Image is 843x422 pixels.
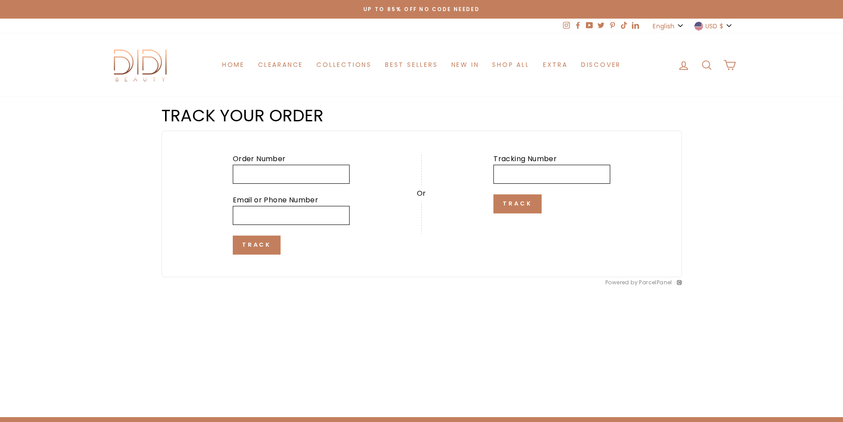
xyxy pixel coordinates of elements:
a: Shop All [485,57,536,73]
span: Tracking Number [493,154,557,164]
a: Powered by ParcelPanel [605,279,672,286]
a: Discover [574,57,627,73]
ul: Primary [216,57,627,73]
a: Clearance [251,57,310,73]
span: Order Number [233,154,286,164]
h1: Track Your Order [162,107,682,124]
button: USD $ [692,19,736,33]
img: channelwill [677,280,682,285]
button: Track [493,194,542,213]
a: Extra [536,57,574,73]
button: English [650,19,687,33]
a: Best Sellers [378,57,445,73]
button: Track [233,236,281,254]
a: Collections [310,57,378,73]
div: Or [417,185,426,202]
img: line [674,281,675,284]
img: Didi Beauty Co. [108,46,174,83]
span: Up to 85% off NO CODE NEEDED [363,6,480,13]
span: English [653,21,674,31]
span: Email or Phone Number [233,195,318,205]
span: USD $ [705,21,724,31]
a: New in [445,57,486,73]
a: Home [216,57,251,73]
